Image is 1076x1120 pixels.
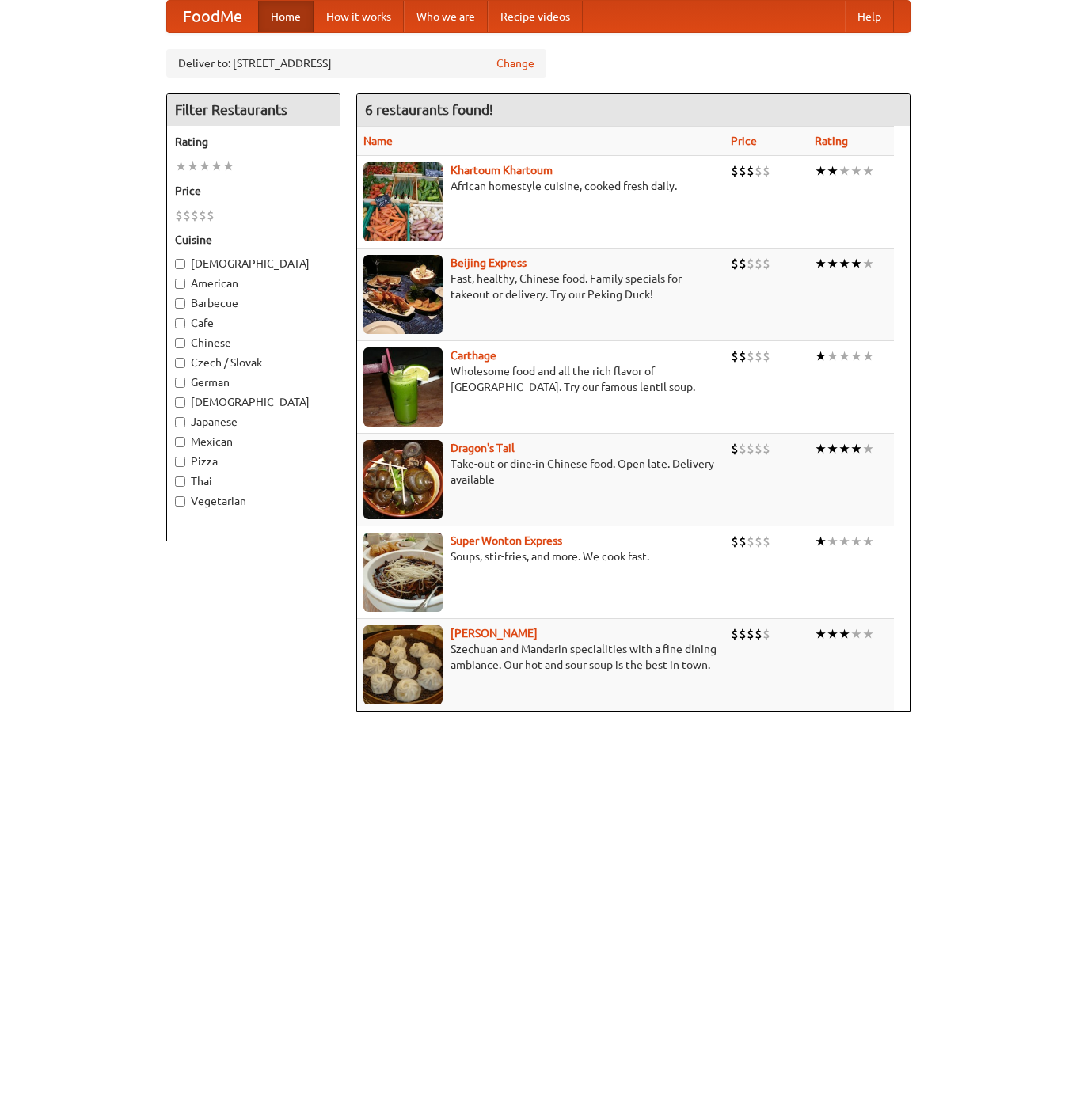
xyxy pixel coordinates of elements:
a: Recipe videos [488,1,583,32]
li: ★ [862,440,874,457]
li: $ [731,533,739,550]
li: $ [739,255,747,272]
li: $ [762,347,770,365]
li: $ [755,162,762,180]
label: Mexican [175,434,332,450]
h5: Price [175,183,332,199]
li: ★ [862,162,874,180]
li: $ [755,440,762,457]
li: ★ [827,533,838,550]
a: [PERSON_NAME] [451,627,538,640]
input: [DEMOGRAPHIC_DATA] [175,259,185,269]
li: ★ [815,625,827,643]
input: Vegetarian [175,496,185,507]
p: Take-out or dine-in Chinese food. Open late. Delivery available [363,456,718,488]
li: $ [747,533,755,550]
li: ★ [815,255,827,272]
li: $ [175,207,183,224]
img: shandong.jpg [363,625,443,704]
h4: Filter Restaurants [167,94,340,126]
li: $ [755,533,762,550]
li: $ [731,625,739,643]
input: Pizza [175,457,185,467]
li: ★ [175,158,187,175]
li: ★ [838,440,850,457]
input: [DEMOGRAPHIC_DATA] [175,397,185,408]
input: Japanese [175,417,185,427]
ng-pluralize: 6 restaurants found! [365,102,493,117]
input: American [175,279,185,289]
a: FoodMe [167,1,258,32]
li: ★ [838,533,850,550]
h5: Cuisine [175,232,332,248]
li: $ [199,207,207,224]
b: Super Wonton Express [451,534,562,547]
a: Price [731,135,757,147]
li: ★ [862,625,874,643]
a: Khartoum Khartoum [451,164,553,177]
li: ★ [827,625,838,643]
li: $ [755,255,762,272]
li: $ [755,347,762,365]
label: Barbecue [175,295,332,311]
b: Carthage [451,349,496,362]
li: ★ [827,255,838,272]
li: $ [191,207,199,224]
a: Help [845,1,894,32]
input: Thai [175,476,185,487]
li: ★ [222,158,234,175]
li: ★ [827,162,838,180]
label: Thai [175,473,332,489]
li: ★ [862,533,874,550]
li: ★ [199,158,211,175]
a: Home [258,1,314,32]
li: $ [731,347,739,365]
a: Dragon's Tail [451,442,515,454]
li: $ [747,347,755,365]
li: $ [731,440,739,457]
label: [DEMOGRAPHIC_DATA] [175,256,332,271]
li: ★ [850,440,862,457]
p: Soups, stir-fries, and more. We cook fast. [363,549,718,564]
a: How it works [314,1,404,32]
input: Mexican [175,437,185,447]
li: ★ [815,162,827,180]
li: $ [739,625,747,643]
li: $ [762,533,770,550]
li: $ [747,162,755,180]
input: Barbecue [175,298,185,309]
label: German [175,374,332,390]
p: African homestyle cuisine, cooked fresh daily. [363,178,718,194]
label: Japanese [175,414,332,430]
li: ★ [211,158,222,175]
li: ★ [815,347,827,365]
img: khartoum.jpg [363,162,443,241]
li: $ [731,162,739,180]
label: American [175,275,332,291]
li: ★ [815,440,827,457]
input: Cafe [175,318,185,328]
h5: Rating [175,134,332,150]
li: ★ [815,533,827,550]
li: ★ [187,158,199,175]
li: ★ [838,625,850,643]
label: Czech / Slovak [175,355,332,370]
input: Chinese [175,338,185,348]
li: $ [207,207,215,224]
li: $ [762,440,770,457]
li: $ [747,625,755,643]
li: ★ [827,347,838,365]
a: Name [363,135,393,147]
label: Vegetarian [175,493,332,509]
input: German [175,378,185,388]
li: $ [739,440,747,457]
img: beijing.jpg [363,255,443,334]
a: Change [496,55,534,71]
li: ★ [850,533,862,550]
li: ★ [862,347,874,365]
a: Beijing Express [451,256,527,269]
label: Chinese [175,335,332,351]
